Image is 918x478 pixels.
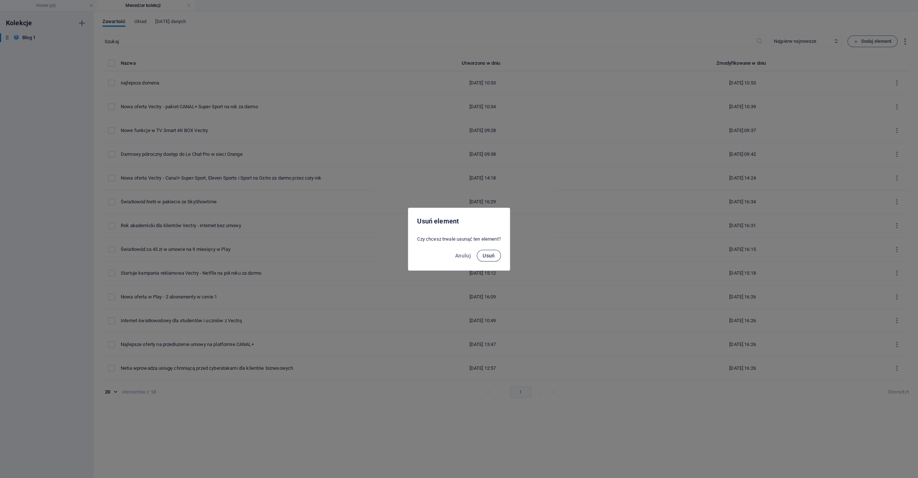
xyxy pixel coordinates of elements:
[417,217,501,226] h2: Usuń element
[452,250,474,261] button: Anuluj
[477,250,501,261] button: Usuń
[455,253,471,259] span: Anuluj
[483,253,495,259] span: Usuń
[408,233,509,245] div: Czy chcesz trwale usunąć ten element?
